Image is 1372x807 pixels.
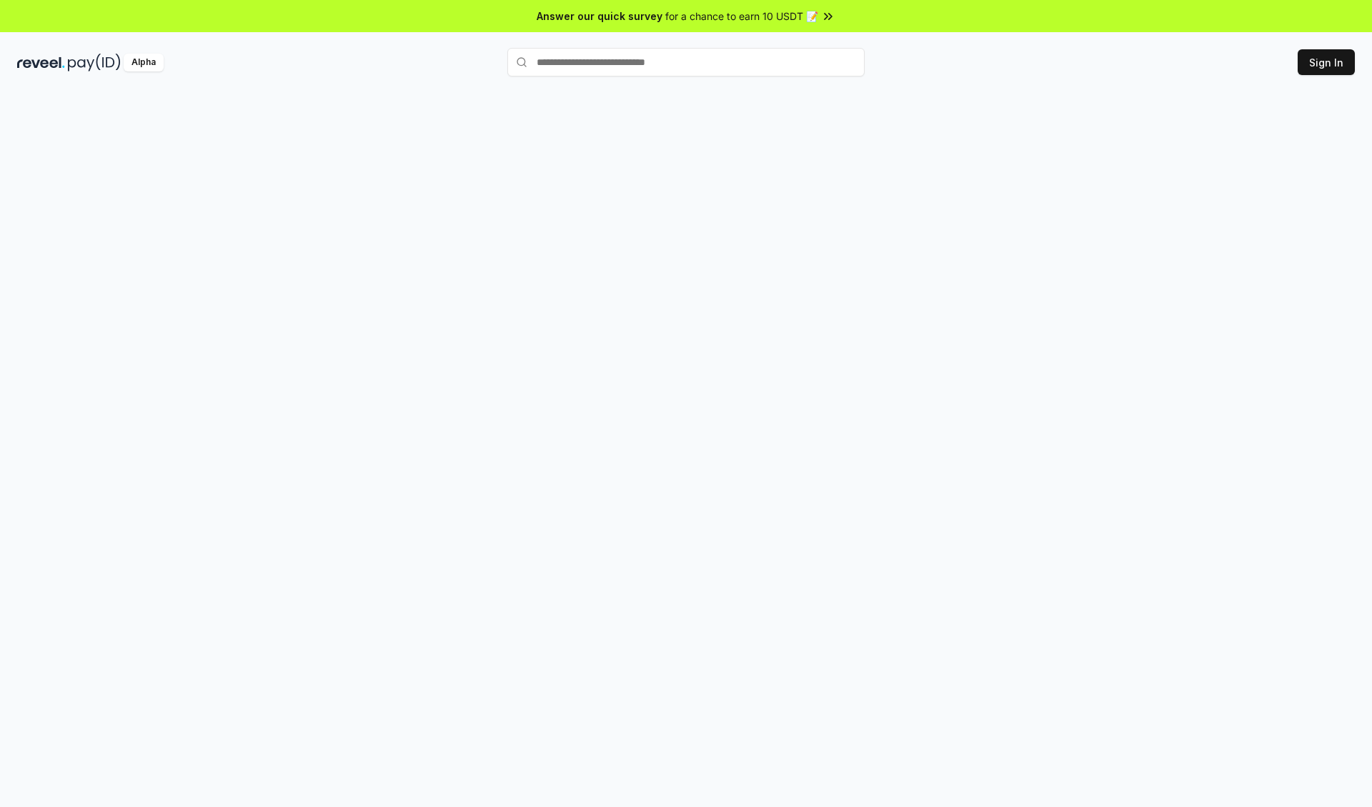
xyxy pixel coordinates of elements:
img: pay_id [68,54,121,71]
img: reveel_dark [17,54,65,71]
span: for a chance to earn 10 USDT 📝 [665,9,818,24]
div: Alpha [124,54,164,71]
button: Sign In [1298,49,1355,75]
span: Answer our quick survey [537,9,662,24]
